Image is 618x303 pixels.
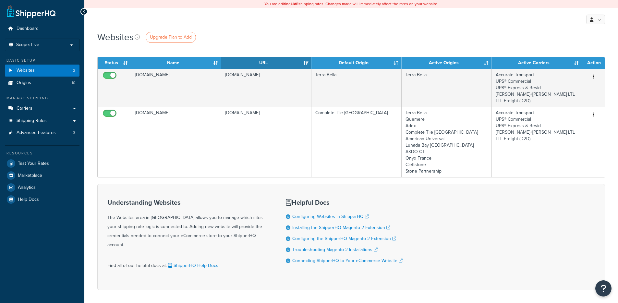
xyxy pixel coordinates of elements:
[131,107,221,177] td: [DOMAIN_NAME]
[402,57,492,69] th: Active Origins: activate to sort column ascending
[292,246,378,253] a: Troubleshooting Magento 2 Installations
[292,235,396,242] a: Configuring the ShipperHQ Magento 2 Extension
[5,182,79,193] a: Analytics
[221,107,311,177] td: [DOMAIN_NAME]
[150,34,192,41] span: Upgrade Plan to Add
[17,80,31,86] span: Origins
[582,57,605,69] th: Action
[131,57,221,69] th: Name: activate to sort column ascending
[5,77,79,89] li: Origins
[18,197,39,202] span: Help Docs
[98,57,131,69] th: Status: activate to sort column ascending
[5,95,79,101] div: Manage Shipping
[5,65,79,77] li: Websites
[73,68,75,73] span: 2
[72,80,75,86] span: 10
[5,170,79,181] a: Marketplace
[5,127,79,139] a: Advanced Features 3
[73,130,75,136] span: 3
[107,199,270,249] div: The Websites area in [GEOGRAPHIC_DATA] allows you to manage which sites your shipping rate logic ...
[5,58,79,63] div: Basic Setup
[492,107,582,177] td: Accurate Transport UPS® Commercial UPS® Express & Resid [PERSON_NAME]+[PERSON_NAME] LTL LTL Freig...
[291,1,298,7] b: LIVE
[18,161,49,166] span: Test Your Rates
[402,107,492,177] td: Terra Bella Quemere Adex Complete Tile [GEOGRAPHIC_DATA] American Universal Lunada Bay [GEOGRAPHI...
[5,194,79,205] a: Help Docs
[5,77,79,89] a: Origins 10
[221,69,311,107] td: [DOMAIN_NAME]
[292,257,403,264] a: Connecting ShipperHQ to Your eCommerce Website
[5,103,79,115] a: Carriers
[17,118,47,124] span: Shipping Rules
[18,185,36,190] span: Analytics
[5,115,79,127] a: Shipping Rules
[97,31,134,43] h1: Websites
[5,151,79,156] div: Resources
[286,199,403,206] h3: Helpful Docs
[311,69,402,107] td: Terra Bella
[492,57,582,69] th: Active Carriers: activate to sort column ascending
[595,280,612,297] button: Open Resource Center
[311,57,402,69] th: Default Origin: activate to sort column ascending
[131,69,221,107] td: [DOMAIN_NAME]
[5,158,79,169] a: Test Your Rates
[292,224,390,231] a: Installing the ShipperHQ Magento 2 Extension
[292,213,369,220] a: Configuring Websites in ShipperHQ
[17,26,39,31] span: Dashboard
[5,127,79,139] li: Advanced Features
[402,69,492,107] td: Terra Bella
[7,5,55,18] a: ShipperHQ Home
[107,256,270,270] div: Find all of our helpful docs at:
[311,107,402,177] td: Complete Tile [GEOGRAPHIC_DATA]
[107,199,270,206] h3: Understanding Websites
[17,130,56,136] span: Advanced Features
[146,32,196,43] a: Upgrade Plan to Add
[492,69,582,107] td: Accurate Transport UPS® Commercial UPS® Express & Resid [PERSON_NAME]+[PERSON_NAME] LTL LTL Freig...
[5,65,79,77] a: Websites 2
[167,262,218,269] a: ShipperHQ Help Docs
[221,57,311,69] th: URL: activate to sort column ascending
[16,42,39,48] span: Scope: Live
[17,68,35,73] span: Websites
[18,173,42,178] span: Marketplace
[17,106,32,111] span: Carriers
[5,23,79,35] a: Dashboard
